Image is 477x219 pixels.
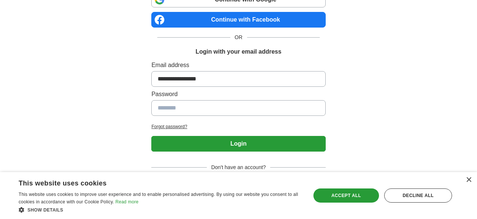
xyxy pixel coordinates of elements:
[151,12,325,28] a: Continue with Facebook
[313,188,379,203] div: Accept all
[151,123,325,130] a: Forgot password?
[151,136,325,152] button: Login
[207,164,271,171] span: Don't have an account?
[19,177,284,188] div: This website uses cookies
[466,177,471,183] div: Close
[384,188,452,203] div: Decline all
[196,47,281,56] h1: Login with your email address
[116,199,139,204] a: Read more, opens a new window
[19,192,298,204] span: This website uses cookies to improve user experience and to enable personalised advertising. By u...
[28,207,63,213] span: Show details
[230,34,247,41] span: OR
[151,61,325,70] label: Email address
[19,206,302,213] div: Show details
[151,90,325,99] label: Password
